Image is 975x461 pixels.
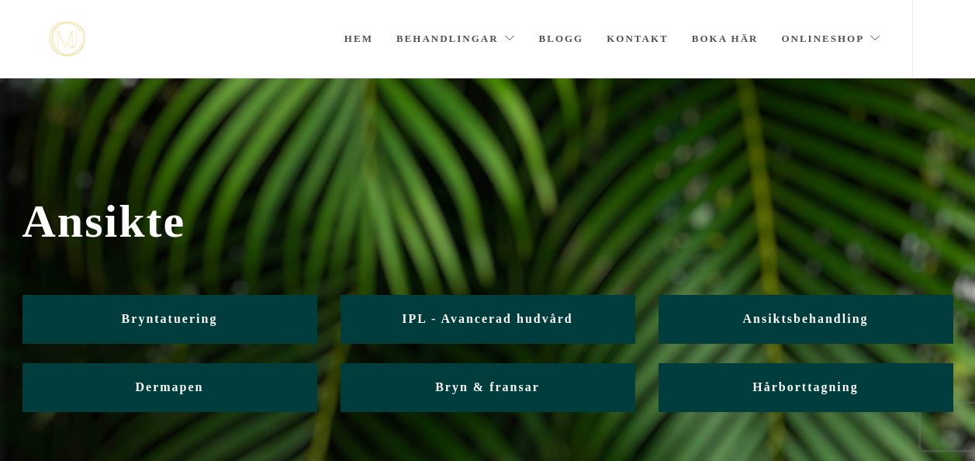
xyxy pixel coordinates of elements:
[122,312,218,325] span: Bryntatuering
[136,380,204,393] span: Dermapen
[752,380,858,393] span: Hårborttagning
[659,295,953,344] a: Ansiktsbehandling
[341,295,635,344] a: IPL - Avancerad hudvård
[742,312,868,325] span: Ansiktsbehandling
[659,363,953,412] a: Hårborttagning
[49,22,85,57] a: mjstudio mjstudio mjstudio
[22,195,953,248] span: Ansikte
[22,295,317,344] a: Bryntatuering
[22,363,317,412] a: Dermapen
[341,363,635,412] a: Bryn & fransar
[49,22,85,57] img: mjstudio
[435,380,540,393] span: Bryn & fransar
[402,312,572,325] span: IPL - Avancerad hudvård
